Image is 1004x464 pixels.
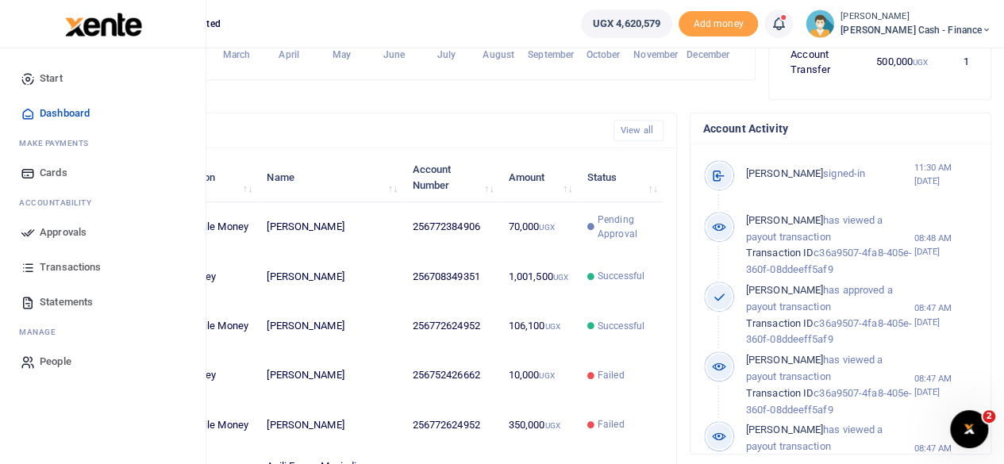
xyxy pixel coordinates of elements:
td: [PERSON_NAME] [258,202,403,251]
td: 70,000 [499,202,578,251]
small: 08:47 AM [DATE] [914,372,978,399]
span: anage [27,326,56,338]
a: logo-small logo-large logo-large [63,17,142,29]
th: Amount: activate to sort column ascending [499,153,578,202]
a: profile-user [PERSON_NAME] [PERSON_NAME] Cash - Finance [806,10,991,38]
span: Start [40,71,63,86]
span: Successful [598,319,644,333]
img: profile-user [806,10,834,38]
span: [PERSON_NAME] [746,354,823,366]
span: Add money [679,11,758,37]
tspan: May [332,49,350,60]
span: People [40,354,71,370]
p: has approved a payout transaction c36a9507-4fa8-405e-360f-08ddeeff5af9 [746,282,914,348]
small: 11:30 AM [DATE] [914,161,978,188]
td: 500,000 [860,37,937,86]
tspan: December [687,49,730,60]
span: [PERSON_NAME] Cash - Finance [841,23,991,37]
td: 256708349351 [403,252,499,301]
span: Transaction ID [746,387,814,399]
small: UGX [553,273,568,282]
a: Start [13,61,193,96]
td: 10,000 [499,351,578,400]
td: Account Transfer [782,37,860,86]
td: 256772384906 [403,202,499,251]
a: UGX 4,620,579 [581,10,672,38]
li: Ac [13,190,193,215]
tspan: September [528,49,575,60]
span: UGX 4,620,579 [593,16,660,32]
tspan: July [437,49,455,60]
li: Wallet ballance [575,10,679,38]
h4: Account Activity [703,120,978,137]
td: 256752426662 [403,351,499,400]
a: Transactions [13,250,193,285]
h4: Recent Transactions [74,121,601,139]
tspan: June [383,49,405,60]
span: 2 [983,410,995,423]
span: [PERSON_NAME] [746,284,823,296]
small: UGX [539,223,554,232]
tspan: August [483,49,514,60]
li: Toup your wallet [679,11,758,37]
a: Dashboard [13,96,193,131]
li: M [13,320,193,344]
span: Pending Approval [598,213,655,241]
a: People [13,344,193,379]
a: Statements [13,285,193,320]
a: View all [614,120,664,141]
td: [PERSON_NAME] [258,301,403,351]
span: Statements [40,294,93,310]
small: [PERSON_NAME] [841,10,991,24]
p: signed-in [746,166,914,182]
span: Successful [598,269,644,283]
p: has viewed a payout transaction c36a9507-4fa8-405e-360f-08ddeeff5af9 [746,213,914,278]
span: ake Payments [27,137,89,149]
td: 1 [937,37,978,86]
td: [PERSON_NAME] [258,351,403,400]
span: Transaction ID [746,317,814,329]
span: countability [31,197,91,209]
small: 08:48 AM [DATE] [914,232,978,259]
span: Failed [598,368,625,382]
td: [PERSON_NAME] [258,252,403,301]
iframe: Intercom live chat [950,410,988,448]
a: Cards [13,155,193,190]
small: 08:47 AM [DATE] [914,301,978,328]
td: 1,001,500 [499,252,578,301]
td: 256772624952 [403,401,499,450]
span: [PERSON_NAME] [746,424,823,435]
span: Cards [40,165,67,181]
small: UGX [913,58,928,67]
li: M [13,131,193,155]
td: 350,000 [499,401,578,450]
small: UGX [544,322,560,331]
tspan: April [279,49,299,60]
th: Status: activate to sort column ascending [579,153,664,202]
img: logo-large [65,13,142,36]
th: Account Number: activate to sort column ascending [403,153,499,202]
tspan: March [223,49,251,60]
p: has viewed a payout transaction c36a9507-4fa8-405e-360f-08ddeeff5af9 [746,352,914,418]
span: Approvals [40,224,87,240]
a: Add money [679,17,758,29]
tspan: October [587,49,621,60]
small: UGX [539,371,554,380]
span: Failed [598,417,625,431]
th: Name: activate to sort column ascending [258,153,403,202]
tspan: November [633,49,679,60]
span: Transaction ID [746,247,814,259]
span: Transactions [40,259,101,275]
td: 256772624952 [403,301,499,351]
td: 106,100 [499,301,578,351]
span: [PERSON_NAME] [746,214,823,226]
span: Dashboard [40,105,90,121]
a: Approvals [13,215,193,250]
span: [PERSON_NAME] [746,167,823,179]
small: UGX [544,421,560,430]
td: [PERSON_NAME] [258,401,403,450]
